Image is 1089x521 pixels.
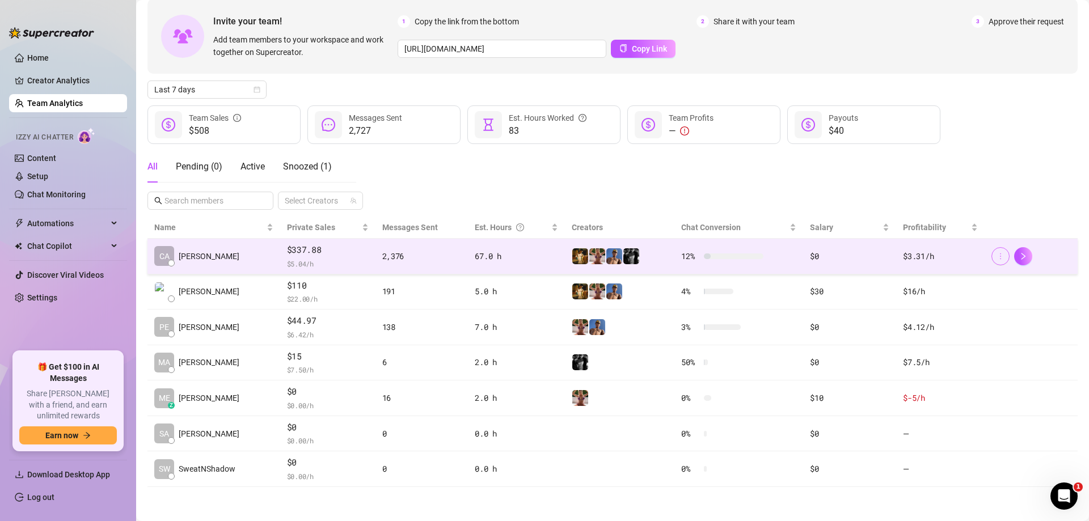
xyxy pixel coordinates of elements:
th: Creators [565,217,674,239]
div: 0 [382,463,462,475]
span: Last 7 days [154,81,260,98]
img: logo-BBDzfeDw.svg [9,27,94,39]
div: 7.0 h [475,321,558,333]
span: Name [154,221,264,234]
input: Search members [164,194,258,207]
button: Copy Link [611,40,676,58]
span: Payouts [829,113,858,122]
button: Earn nowarrow-right [19,426,117,444]
div: Est. Hours Worked [509,112,586,124]
span: 4 % [681,285,699,298]
div: 138 [382,321,462,333]
span: $44.97 [287,314,369,328]
span: Automations [27,214,108,232]
span: SA [159,427,169,440]
span: Copy the link from the bottom [415,15,519,28]
span: $15 [287,350,369,363]
span: 12 % [681,250,699,262]
span: CA [159,250,170,262]
span: 🎁 Get $100 in AI Messages [19,362,117,384]
span: 0 % [681,463,699,475]
span: copy [619,44,627,52]
img: Destiny [572,390,588,406]
a: Content [27,154,56,163]
span: Earn now [45,431,78,440]
div: All [147,160,158,173]
span: [PERSON_NAME] [179,356,239,368]
span: Messages Sent [382,223,438,232]
span: team [350,197,357,204]
span: exclamation-circle [680,126,689,135]
span: [PERSON_NAME] [179,392,239,404]
a: Settings [27,293,57,302]
div: 2.0 h [475,356,558,368]
span: 1 [1074,482,1083,492]
span: Messages Sent [349,113,402,122]
img: Destiny [589,248,605,264]
span: $110 [287,279,369,293]
span: Copy Link [632,44,667,53]
span: [PERSON_NAME] [179,285,239,298]
span: Add team members to your workspace and work together on Supercreator. [213,33,393,58]
div: $4.12 /h [903,321,978,333]
span: right [1019,252,1027,260]
span: [PERSON_NAME] [179,427,239,440]
span: $ 7.50 /h [287,364,369,375]
span: dollar-circle [801,118,815,132]
img: Dallas [606,248,622,264]
span: 3 % [681,321,699,333]
span: $ 5.04 /h [287,258,369,269]
td: — [896,451,985,487]
span: MA [158,356,170,368]
span: $0 [287,385,369,399]
span: Share it with your team [714,15,795,28]
img: AI Chatter [78,128,95,144]
img: Chat Copilot [15,242,22,250]
span: Chat Copilot [27,237,108,255]
span: Profitability [903,223,946,232]
span: question-circle [516,221,524,234]
div: 0 [382,427,462,440]
span: Team Profits [669,113,714,122]
a: Home [27,53,49,62]
img: Marvin [572,283,588,299]
span: message [322,118,335,132]
div: $7.5 /h [903,356,978,368]
span: Snoozed ( 1 ) [283,161,332,172]
span: $508 [189,124,241,138]
span: 0 % [681,427,699,440]
iframe: Intercom live chat [1050,482,1078,510]
img: Marvin [572,248,588,264]
span: 83 [509,124,586,138]
span: thunderbolt [15,219,24,228]
div: $10 [810,392,889,404]
a: Setup [27,172,48,181]
span: PE [159,321,169,333]
div: $30 [810,285,889,298]
span: $0 [287,456,369,469]
div: $0 [810,463,889,475]
img: Marvin [623,248,639,264]
div: Pending ( 0 ) [176,160,222,173]
span: $0 [287,421,369,434]
div: 0.0 h [475,427,558,440]
span: arrow-right [83,431,91,439]
span: 1 [398,15,410,28]
div: 6 [382,356,462,368]
span: hourglass [482,118,495,132]
span: $ 0.00 /h [287,400,369,411]
div: 16 [382,392,462,404]
span: download [15,470,24,479]
span: Download Desktop App [27,470,110,479]
span: info-circle [233,112,241,124]
span: [PERSON_NAME] [179,321,239,333]
img: Destiny [589,283,605,299]
div: $0 [810,250,889,262]
div: $16 /h [903,285,978,298]
span: ME [159,392,170,404]
img: Destiny [572,319,588,335]
span: $ 0.00 /h [287,471,369,482]
div: $3.31 /h [903,250,978,262]
div: 67.0 h [475,250,558,262]
span: Chat Conversion [681,223,741,232]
